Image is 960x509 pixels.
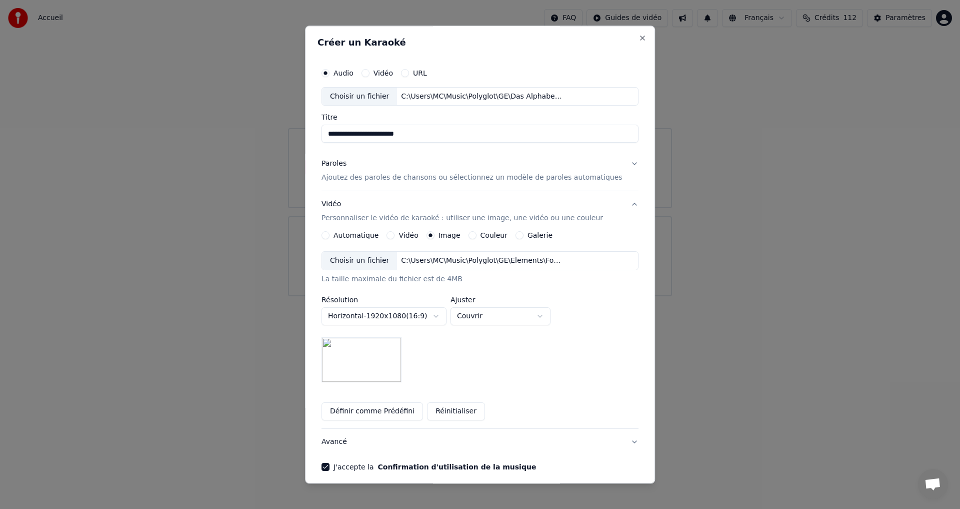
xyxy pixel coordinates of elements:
p: Personnaliser le vidéo de karaoké : utiliser une image, une vidéo ou une couleur [321,214,603,224]
label: Automatique [333,232,378,239]
h2: Créer un Karaoké [317,38,642,47]
div: La taille maximale du fichier est de 4MB [321,275,638,285]
label: Image [438,232,460,239]
div: C:\Users\MC\Music\Polyglot\GE\Elements\Fond.png [397,256,567,266]
label: Résolution [321,297,446,304]
label: URL [413,70,427,77]
div: Choisir un fichier [322,88,397,106]
button: ParolesAjoutez des paroles de chansons ou sélectionnez un modèle de paroles automatiques [321,151,638,191]
button: J'accepte la [378,464,536,471]
div: VidéoPersonnaliser le vidéo de karaoké : utiliser une image, une vidéo ou une couleur [321,232,638,429]
div: Paroles [321,159,346,169]
label: Vidéo [373,70,393,77]
label: Galerie [527,232,552,239]
label: J'accepte la [333,464,536,471]
label: Vidéo [399,232,418,239]
div: Vidéo [321,200,603,224]
label: Titre [321,114,638,121]
label: Audio [333,70,353,77]
button: Réinitialiser [427,403,485,421]
div: Choisir un fichier [322,252,397,270]
button: Avancé [321,429,638,455]
button: Définir comme Prédéfini [321,403,423,421]
label: Couleur [480,232,507,239]
button: VidéoPersonnaliser le vidéo de karaoké : utiliser une image, une vidéo ou une couleur [321,192,638,232]
div: C:\Users\MC\Music\Polyglot\GE\Das Alphabet-Lied (Remix2).mp3 [397,92,567,102]
p: Ajoutez des paroles de chansons ou sélectionnez un modèle de paroles automatiques [321,173,622,183]
label: Ajuster [450,297,550,304]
